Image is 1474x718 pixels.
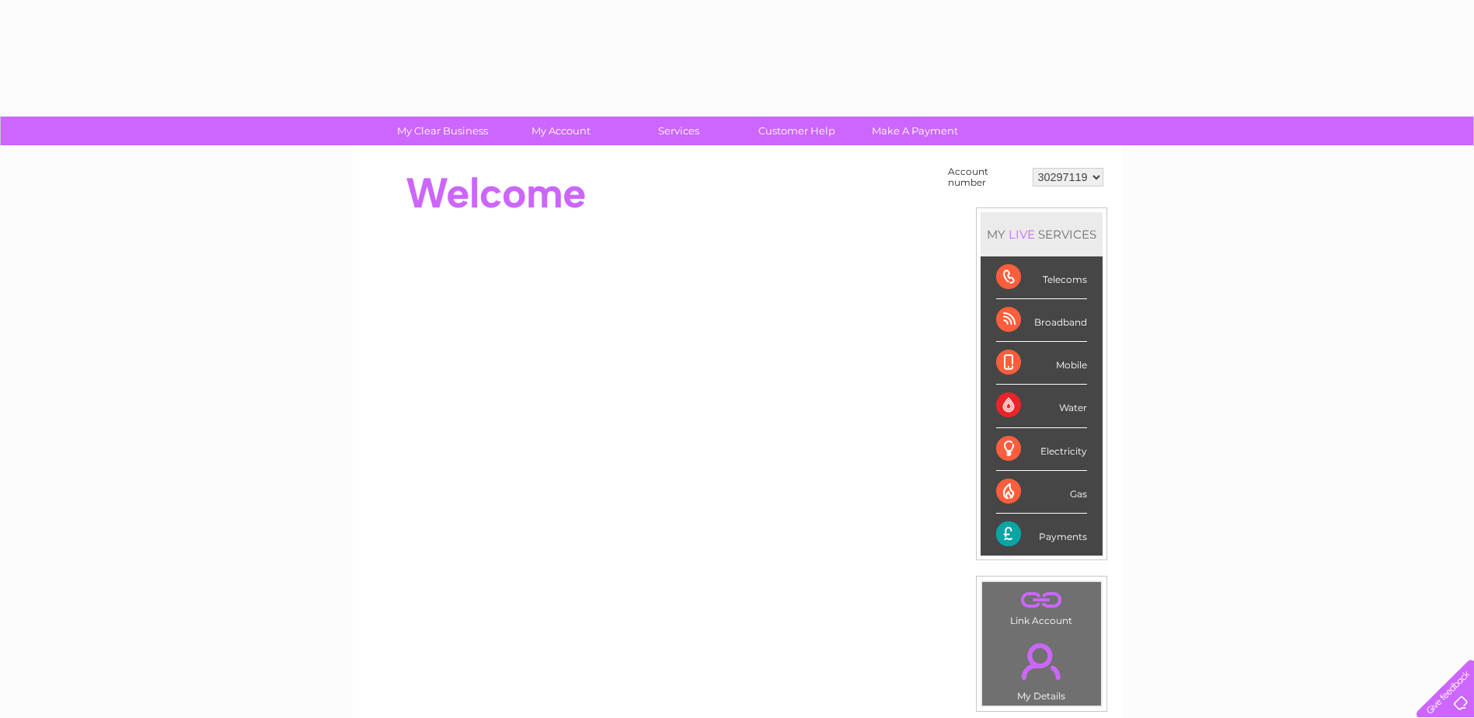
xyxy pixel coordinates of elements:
div: Payments [996,514,1087,556]
div: Broadband [996,299,1087,342]
a: Make A Payment [851,117,979,145]
td: Link Account [981,581,1102,630]
td: My Details [981,630,1102,706]
a: . [986,634,1097,688]
div: Gas [996,471,1087,514]
a: Customer Help [733,117,861,145]
div: Water [996,385,1087,427]
div: LIVE [1005,227,1038,242]
div: Mobile [996,342,1087,385]
div: MY SERVICES [981,212,1103,256]
div: Electricity [996,428,1087,471]
a: My Clear Business [378,117,507,145]
a: My Account [497,117,625,145]
a: Services [615,117,743,145]
td: Account number [944,162,1029,192]
a: . [986,586,1097,613]
div: Telecoms [996,256,1087,299]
